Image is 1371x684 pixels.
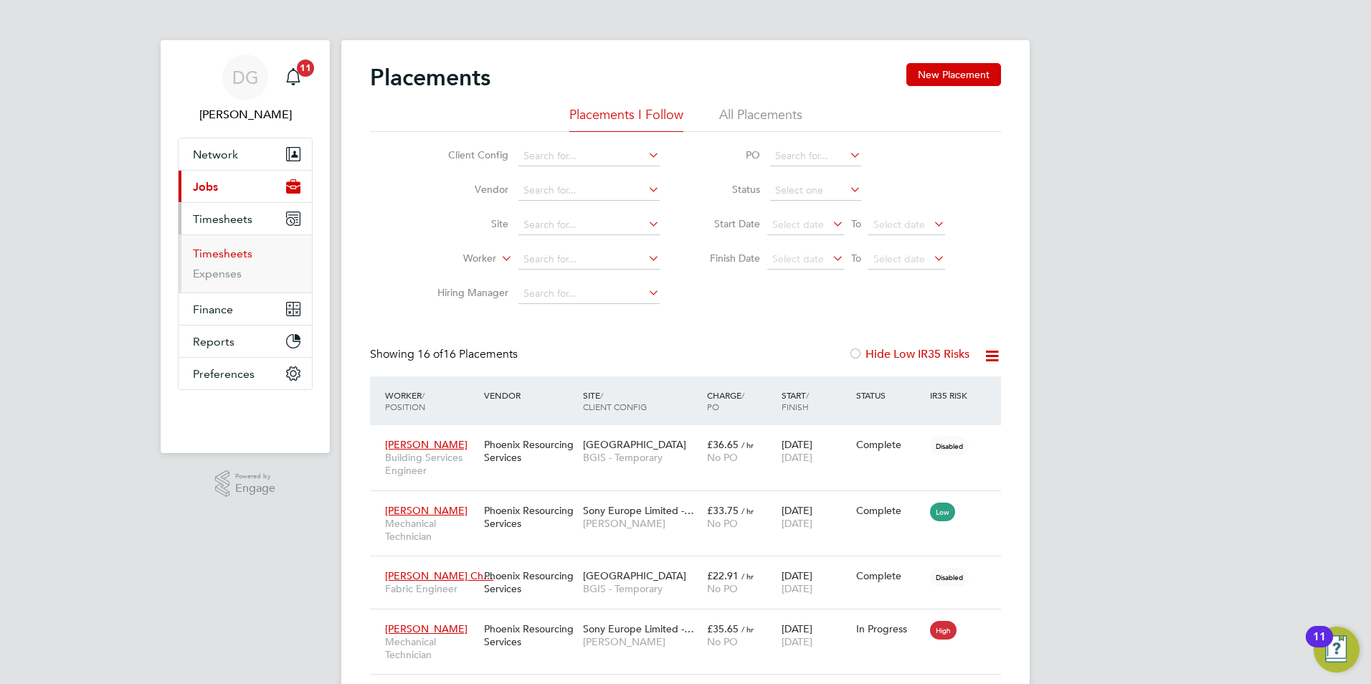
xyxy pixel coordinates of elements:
[480,497,579,537] div: Phoenix Resourcing Services
[417,347,518,361] span: 16 Placements
[1313,637,1326,655] div: 11
[193,335,234,348] span: Reports
[847,214,865,233] span: To
[703,382,778,419] div: Charge
[782,517,812,530] span: [DATE]
[385,622,468,635] span: [PERSON_NAME]
[930,503,955,521] span: Low
[518,250,660,270] input: Search for...
[381,614,1001,627] a: [PERSON_NAME]Mechanical TechnicianPhoenix Resourcing ServicesSony Europe Limited -…[PERSON_NAME]£...
[426,183,508,196] label: Vendor
[381,382,480,419] div: Worker
[930,621,957,640] span: High
[279,54,308,100] a: 11
[232,68,259,87] span: DG
[385,569,493,582] span: [PERSON_NAME] Ch…
[707,438,739,451] span: £36.65
[518,215,660,235] input: Search for...
[707,569,739,582] span: £22.91
[426,148,508,161] label: Client Config
[782,582,812,595] span: [DATE]
[772,218,824,231] span: Select date
[193,267,242,280] a: Expenses
[579,382,703,419] div: Site
[193,180,218,194] span: Jobs
[583,389,647,412] span: / Client Config
[741,624,754,635] span: / hr
[518,181,660,201] input: Search for...
[179,358,312,389] button: Preferences
[778,562,853,602] div: [DATE]
[707,582,738,595] span: No PO
[583,582,700,595] span: BGIS - Temporary
[741,440,754,450] span: / hr
[381,430,1001,442] a: [PERSON_NAME]Building Services EngineerPhoenix Resourcing Services[GEOGRAPHIC_DATA]BGIS - Tempora...
[385,438,468,451] span: [PERSON_NAME]
[426,286,508,299] label: Hiring Manager
[707,389,744,412] span: / PO
[179,171,312,202] button: Jobs
[480,615,579,655] div: Phoenix Resourcing Services
[853,382,927,408] div: Status
[707,451,738,464] span: No PO
[426,217,508,230] label: Site
[741,571,754,581] span: / hr
[178,404,313,427] a: Go to home page
[1314,627,1360,673] button: Open Resource Center, 11 new notifications
[385,517,477,543] span: Mechanical Technician
[569,106,683,132] li: Placements I Follow
[583,635,700,648] span: [PERSON_NAME]
[707,504,739,517] span: £33.75
[770,181,861,201] input: Select one
[215,470,276,498] a: Powered byEngage
[480,431,579,471] div: Phoenix Resourcing Services
[847,249,865,267] span: To
[856,622,924,635] div: In Progress
[178,106,313,123] span: Daniel Gwynn
[193,247,252,260] a: Timesheets
[161,40,330,453] nav: Main navigation
[873,252,925,265] span: Select date
[417,347,443,361] span: 16 of
[385,389,425,412] span: / Position
[178,54,313,123] a: DG[PERSON_NAME]
[856,504,924,517] div: Complete
[385,582,477,595] span: Fabric Engineer
[385,504,468,517] span: [PERSON_NAME]
[856,438,924,451] div: Complete
[385,451,477,477] span: Building Services Engineer
[856,569,924,582] div: Complete
[930,568,969,586] span: Disabled
[930,437,969,455] span: Disabled
[385,635,477,661] span: Mechanical Technician
[719,106,802,132] li: All Placements
[707,635,738,648] span: No PO
[696,148,760,161] label: PO
[583,451,700,464] span: BGIS - Temporary
[297,60,314,77] span: 11
[696,183,760,196] label: Status
[518,284,660,304] input: Search for...
[370,347,521,362] div: Showing
[381,496,1001,508] a: [PERSON_NAME]Mechanical TechnicianPhoenix Resourcing ServicesSony Europe Limited -…[PERSON_NAME]£...
[381,561,1001,574] a: [PERSON_NAME] Ch…Fabric EngineerPhoenix Resourcing Services[GEOGRAPHIC_DATA]BGIS - Temporary£22.9...
[583,438,686,451] span: [GEOGRAPHIC_DATA]
[696,252,760,265] label: Finish Date
[778,382,853,419] div: Start
[179,234,312,293] div: Timesheets
[179,404,313,427] img: fastbook-logo-retina.png
[926,382,976,408] div: IR35 Risk
[179,203,312,234] button: Timesheets
[848,347,969,361] label: Hide Low IR35 Risks
[235,470,275,483] span: Powered by
[179,293,312,325] button: Finance
[696,217,760,230] label: Start Date
[193,212,252,226] span: Timesheets
[782,389,809,412] span: / Finish
[480,562,579,602] div: Phoenix Resourcing Services
[583,622,694,635] span: Sony Europe Limited -…
[707,622,739,635] span: £35.65
[518,146,660,166] input: Search for...
[480,382,579,408] div: Vendor
[370,63,490,92] h2: Placements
